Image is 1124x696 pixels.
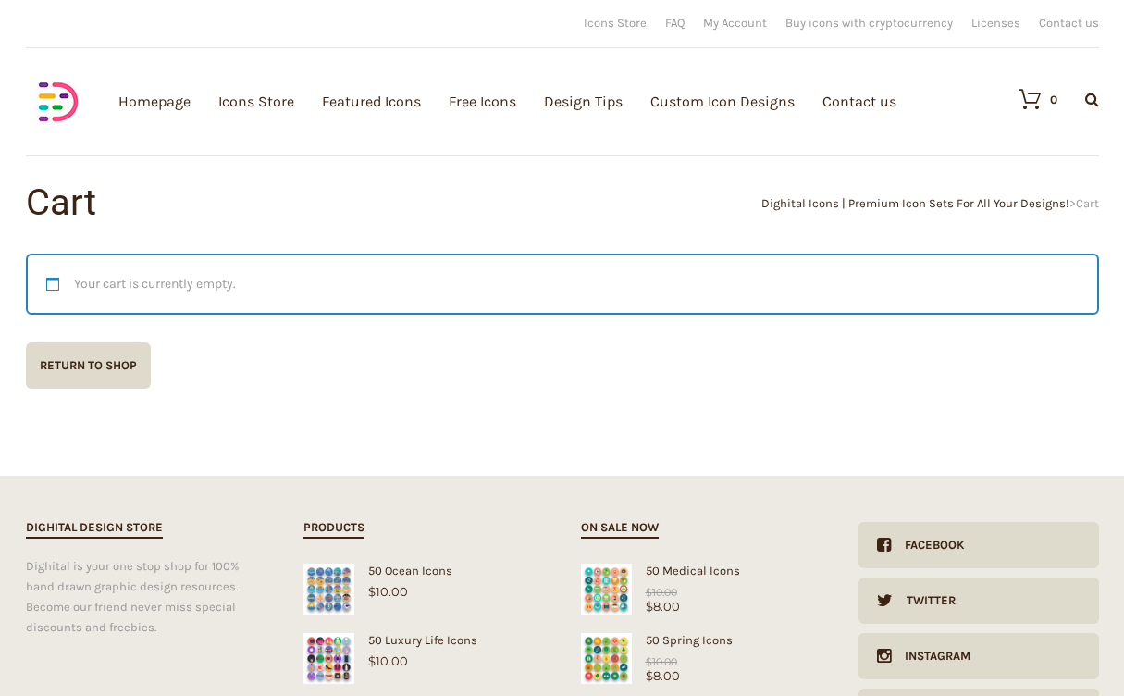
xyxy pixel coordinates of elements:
[26,254,1099,315] div: Your cart is currently empty.
[858,633,1099,679] a: Instagram
[858,522,1099,568] a: Facebook
[646,586,677,599] bdi: 10.00
[368,653,376,668] span: $
[26,342,151,389] a: Return to shop
[785,17,953,29] a: Buy icons with cryptocurrency
[646,586,652,599] span: $
[891,633,970,679] div: Instagram
[562,197,1099,209] div: >
[584,17,647,29] a: Icons Store
[368,584,376,599] span: $
[581,633,821,683] a: Spring Icons50 Spring Icons$8.00
[1039,17,1099,29] a: Contact us
[581,564,821,578] div: 50 Medical Icons
[581,564,821,614] a: Medical Icons50 Medical Icons$8.00
[1000,88,1057,110] a: 0
[303,633,544,647] div: 50 Luxury Life Icons
[646,599,653,614] span: $
[1050,93,1057,106] div: 0
[581,517,659,539] h2: On sale now
[1076,196,1099,210] span: Cart
[665,17,685,29] a: FAQ
[646,655,652,668] span: $
[303,564,544,599] a: 50 Ocean Icons$10.00
[26,517,163,539] h2: Dighital Design Store
[26,556,266,638] div: Dighital is your one stop shop for 100% hand drawn graphic design resources. Become our friend ne...
[581,633,821,647] div: 50 Spring Icons
[646,668,653,683] span: $
[893,578,956,624] div: Twitter
[646,668,680,683] bdi: 8.00
[761,196,1069,210] a: Dighital Icons | Premium Icon Sets For All Your Designs!
[368,653,408,668] bdi: 10.00
[581,633,632,684] img: Spring Icons
[646,599,680,614] bdi: 8.00
[891,522,965,568] div: Facebook
[646,655,677,668] bdi: 10.00
[971,17,1020,29] a: Licenses
[858,578,1099,624] a: Twitter
[303,564,544,578] div: 50 Ocean Icons
[581,564,632,615] img: Medical Icons
[703,17,767,29] a: My Account
[368,584,408,599] bdi: 10.00
[26,184,562,221] h1: Cart
[303,517,364,539] h2: Products
[303,633,544,668] a: 50 Luxury Life Icons$10.00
